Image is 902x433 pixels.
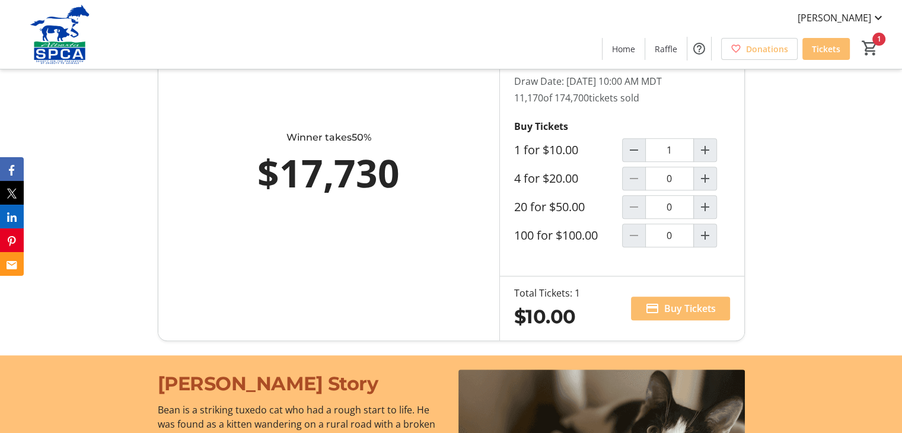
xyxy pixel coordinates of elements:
[543,91,589,104] span: of 174,700
[514,143,578,157] label: 1 for $10.00
[514,228,598,243] label: 100 for $100.00
[859,37,881,59] button: Cart
[211,130,447,145] div: Winner takes
[631,297,730,320] button: Buy Tickets
[664,301,716,316] span: Buy Tickets
[788,8,895,27] button: [PERSON_NAME]
[514,91,730,105] p: 11,170 tickets sold
[612,43,635,55] span: Home
[514,286,580,300] div: Total Tickets: 1
[694,224,716,247] button: Increment by one
[655,43,677,55] span: Raffle
[721,38,798,60] a: Donations
[603,38,645,60] a: Home
[645,38,687,60] a: Raffle
[514,120,568,133] strong: Buy Tickets
[687,37,711,61] button: Help
[802,38,850,60] a: Tickets
[623,139,645,161] button: Decrement by one
[694,167,716,190] button: Increment by one
[694,139,716,161] button: Increment by one
[694,196,716,218] button: Increment by one
[514,303,580,331] div: $10.00
[514,171,578,186] label: 4 for $20.00
[798,11,871,25] span: [PERSON_NAME]
[514,74,730,88] p: Draw Date: [DATE] 10:00 AM MDT
[352,132,371,143] span: 50%
[7,5,113,64] img: Alberta SPCA's Logo
[158,372,378,395] span: [PERSON_NAME] Story
[514,200,585,214] label: 20 for $50.00
[812,43,840,55] span: Tickets
[211,145,447,202] div: $17,730
[746,43,788,55] span: Donations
